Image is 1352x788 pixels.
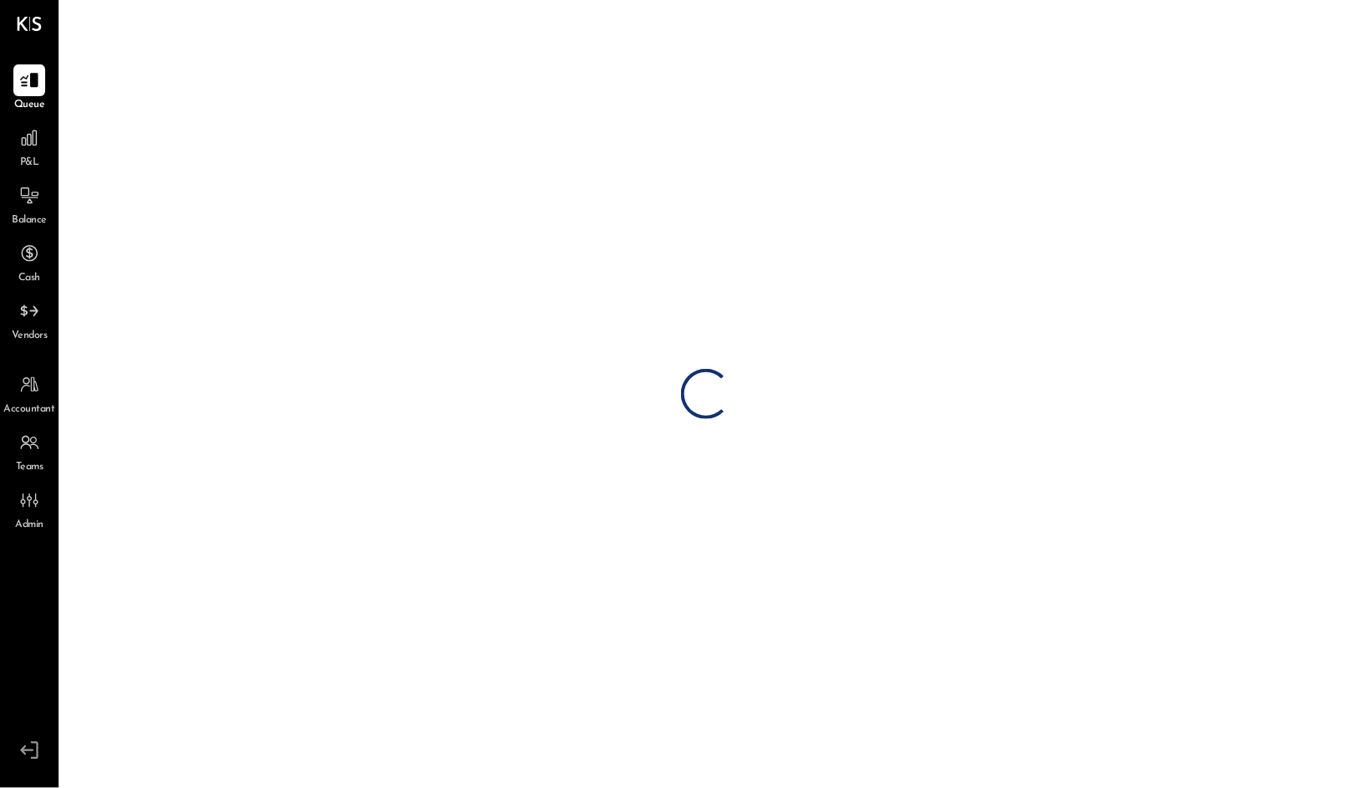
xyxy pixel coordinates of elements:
[18,271,40,286] span: Cash
[12,213,47,228] span: Balance
[14,98,45,113] span: Queue
[1,122,58,171] a: P&L
[1,64,58,113] a: Queue
[12,329,48,344] span: Vendors
[1,369,58,417] a: Accountant
[16,460,44,475] span: Teams
[1,180,58,228] a: Balance
[1,238,58,286] a: Cash
[4,402,55,417] span: Accountant
[15,518,44,533] span: Admin
[1,295,58,344] a: Vendors
[20,156,39,171] span: P&L
[1,427,58,475] a: Teams
[1,484,58,533] a: Admin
